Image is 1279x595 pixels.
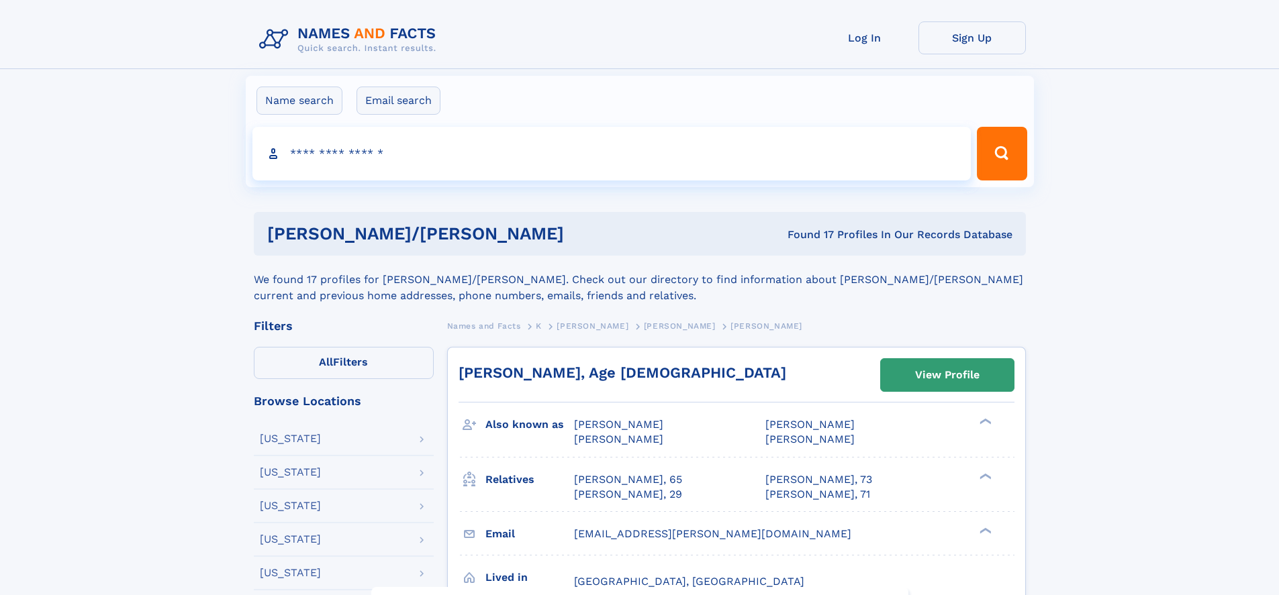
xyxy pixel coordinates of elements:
[319,356,333,368] span: All
[260,433,321,444] div: [US_STATE]
[765,487,870,502] a: [PERSON_NAME], 71
[254,347,434,379] label: Filters
[574,472,682,487] a: [PERSON_NAME], 65
[574,433,663,445] span: [PERSON_NAME]
[536,317,542,334] a: K
[267,225,676,242] h1: [PERSON_NAME]/[PERSON_NAME]
[918,21,1026,54] a: Sign Up
[260,500,321,511] div: [US_STATE]
[574,575,804,588] span: [GEOGRAPHIC_DATA], [GEOGRAPHIC_DATA]
[977,127,1027,180] button: Search Button
[976,526,992,535] div: ❯
[485,413,574,436] h3: Also known as
[256,87,342,115] label: Name search
[765,472,872,487] a: [PERSON_NAME], 73
[644,317,716,334] a: [PERSON_NAME]
[811,21,918,54] a: Log In
[765,418,855,431] span: [PERSON_NAME]
[881,359,1014,391] a: View Profile
[574,418,663,431] span: [PERSON_NAME]
[675,227,1012,242] div: Found 17 Profiles In Our Records Database
[574,527,851,540] span: [EMAIL_ADDRESS][PERSON_NAME][DOMAIN_NAME]
[915,360,980,390] div: View Profile
[447,317,521,334] a: Names and Facts
[976,417,992,426] div: ❯
[536,321,542,331] span: K
[557,317,628,334] a: [PERSON_NAME]
[254,320,434,332] div: Filters
[260,567,321,578] div: [US_STATE]
[357,87,440,115] label: Email search
[644,321,716,331] span: [PERSON_NAME]
[254,256,1026,304] div: We found 17 profiles for [PERSON_NAME]/[PERSON_NAME]. Check out our directory to find information...
[976,472,992,480] div: ❯
[485,468,574,491] h3: Relatives
[557,321,628,331] span: [PERSON_NAME]
[252,127,972,180] input: search input
[574,487,682,502] a: [PERSON_NAME], 29
[730,321,802,331] span: [PERSON_NAME]
[254,395,434,407] div: Browse Locations
[254,21,447,58] img: Logo Names and Facts
[765,433,855,445] span: [PERSON_NAME]
[485,523,574,545] h3: Email
[485,566,574,589] h3: Lived in
[260,534,321,545] div: [US_STATE]
[260,467,321,478] div: [US_STATE]
[459,364,786,381] a: [PERSON_NAME], Age [DEMOGRAPHIC_DATA]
